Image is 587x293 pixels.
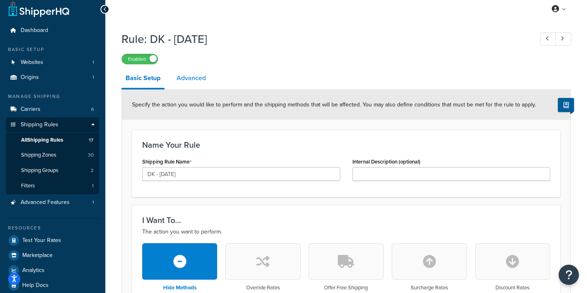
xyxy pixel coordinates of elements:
span: 1 [92,183,94,189]
a: Websites1 [6,55,99,70]
a: Filters1 [6,178,99,193]
h3: Name Your Rule [142,140,550,149]
a: Origins1 [6,70,99,85]
div: Basic Setup [6,46,99,53]
h3: I Want To... [142,216,550,225]
span: Help Docs [22,282,49,289]
div: Resources [6,225,99,231]
span: 1 [92,199,94,206]
li: Advanced Features [6,195,99,210]
span: Analytics [22,267,45,274]
span: Origins [21,74,39,81]
span: 17 [89,137,94,144]
h3: Override Rates [246,285,280,291]
a: Marketplace [6,248,99,263]
a: Previous Record [540,32,556,46]
a: AllShipping Rules17 [6,133,99,148]
a: Dashboard [6,23,99,38]
h3: Surcharge Rates [411,285,448,291]
a: Carriers6 [6,102,99,117]
a: Analytics [6,263,99,278]
button: Open Resource Center [559,265,579,285]
label: Enabled [122,54,158,64]
a: Shipping Zones30 [6,148,99,163]
span: Test Your Rates [22,237,61,244]
span: Websites [21,59,43,66]
h3: Hide Methods [163,285,196,291]
a: Shipping Rules [6,117,99,132]
span: Shipping Rules [21,121,58,128]
li: Websites [6,55,99,70]
span: Marketplace [22,252,53,259]
div: Manage Shipping [6,93,99,100]
li: Origins [6,70,99,85]
span: Dashboard [21,27,48,34]
span: 1 [92,74,94,81]
a: Advanced [173,68,210,88]
p: The action you want to perform. [142,227,550,237]
a: Shipping Groups2 [6,163,99,178]
label: Internal Description (optional) [352,159,421,165]
span: Advanced Features [21,199,70,206]
span: All Shipping Rules [21,137,63,144]
span: 6 [91,106,94,113]
li: Carriers [6,102,99,117]
h3: Offer Free Shipping [324,285,368,291]
h3: Discount Rates [495,285,529,291]
a: Basic Setup [122,68,164,89]
span: Shipping Zones [21,152,56,159]
span: 2 [91,167,94,174]
a: Advanced Features1 [6,195,99,210]
span: 1 [92,59,94,66]
span: Shipping Groups [21,167,58,174]
a: Next Record [555,32,571,46]
span: Filters [21,183,35,189]
button: Show Help Docs [558,98,574,112]
span: 30 [88,152,94,159]
label: Shipping Rule Name [142,159,192,165]
li: Shipping Rules [6,117,99,194]
a: Test Your Rates [6,233,99,248]
li: Shipping Zones [6,148,99,163]
li: Shipping Groups [6,163,99,178]
a: Help Docs [6,278,99,293]
h1: Rule: DK - [DATE] [122,31,525,47]
span: Specify the action you would like to perform and the shipping methods that will be affected. You ... [132,100,536,109]
li: Filters [6,178,99,193]
span: Carriers [21,106,41,113]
